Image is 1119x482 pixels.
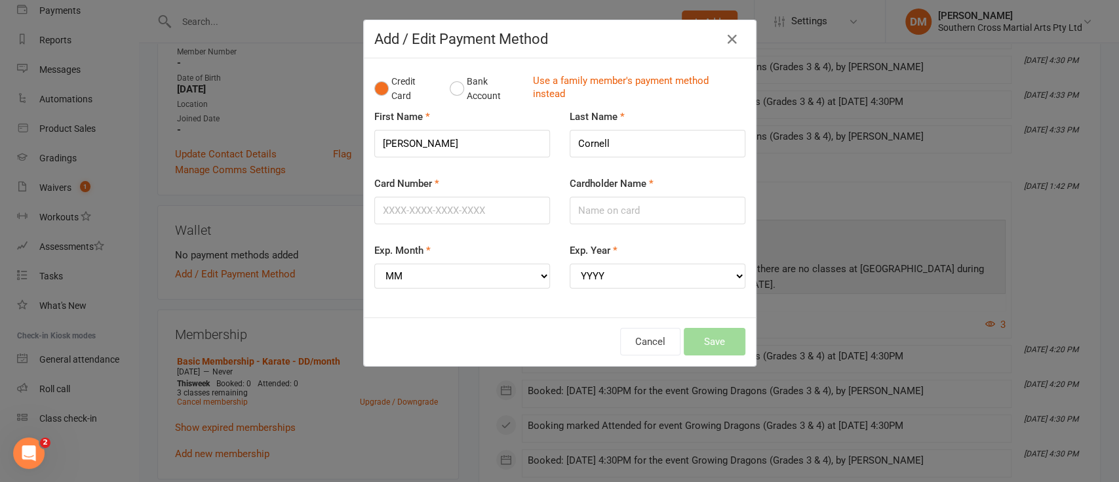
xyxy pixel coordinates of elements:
[533,74,739,104] a: Use a family member's payment method instead
[374,69,436,109] button: Credit Card
[620,328,680,355] button: Cancel
[374,109,430,125] label: First Name
[450,69,522,109] button: Bank Account
[570,176,654,191] label: Cardholder Name
[570,243,618,258] label: Exp. Year
[374,176,439,191] label: Card Number
[570,197,745,224] input: Name on card
[374,31,745,47] h4: Add / Edit Payment Method
[40,437,50,448] span: 2
[13,437,45,469] iframe: Intercom live chat
[722,29,743,50] button: Close
[570,109,625,125] label: Last Name
[374,197,550,224] input: XXXX-XXXX-XXXX-XXXX
[374,243,431,258] label: Exp. Month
